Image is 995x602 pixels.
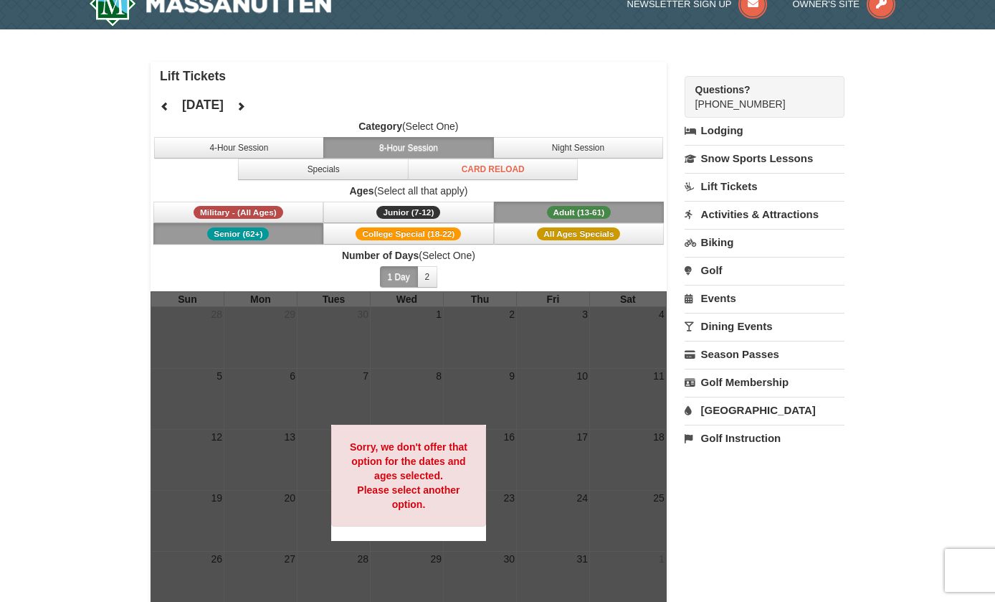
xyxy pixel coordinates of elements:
[685,229,844,255] a: Biking
[408,159,579,180] button: Card Reload
[207,227,269,240] span: Senior (62+)
[358,121,402,132] strong: Category
[685,397,844,423] a: [GEOGRAPHIC_DATA]
[151,119,667,133] label: (Select One)
[685,313,844,339] a: Dining Events
[151,184,667,198] label: (Select all that apply)
[695,83,819,110] span: [PHONE_NUMBER]
[238,159,409,180] button: Specials
[154,137,325,159] button: 4-Hour Session
[153,202,324,223] button: Military - (All Ages)
[685,369,844,395] a: Golf Membership
[349,185,373,197] strong: Ages
[323,223,494,245] button: College Special (18-22)
[537,227,620,240] span: All Ages Specials
[685,425,844,451] a: Golf Instruction
[695,84,751,95] strong: Questions?
[417,266,438,288] button: 2
[685,118,844,144] a: Lodging
[153,223,324,245] button: Senior (62+)
[685,173,844,199] a: Lift Tickets
[182,98,224,112] h4: [DATE]
[685,145,844,171] a: Snow Sports Lessons
[350,441,467,510] strong: Sorry, we don't offer that option for the dates and ages selected. Please select another option.
[160,69,667,83] h4: Lift Tickets
[685,285,844,311] a: Events
[380,266,418,288] button: 1 Day
[547,206,611,219] span: Adult (13-61)
[151,248,667,263] label: (Select One)
[685,257,844,283] a: Golf
[376,206,440,219] span: Junior (7-12)
[685,341,844,367] a: Season Passes
[494,223,665,245] button: All Ages Specials
[323,137,494,159] button: 8-Hour Session
[194,206,283,219] span: Military - (All Ages)
[494,202,665,223] button: Adult (13-61)
[323,202,494,223] button: Junior (7-12)
[493,137,664,159] button: Night Session
[356,227,461,240] span: College Special (18-22)
[342,250,419,261] strong: Number of Days
[685,201,844,227] a: Activities & Attractions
